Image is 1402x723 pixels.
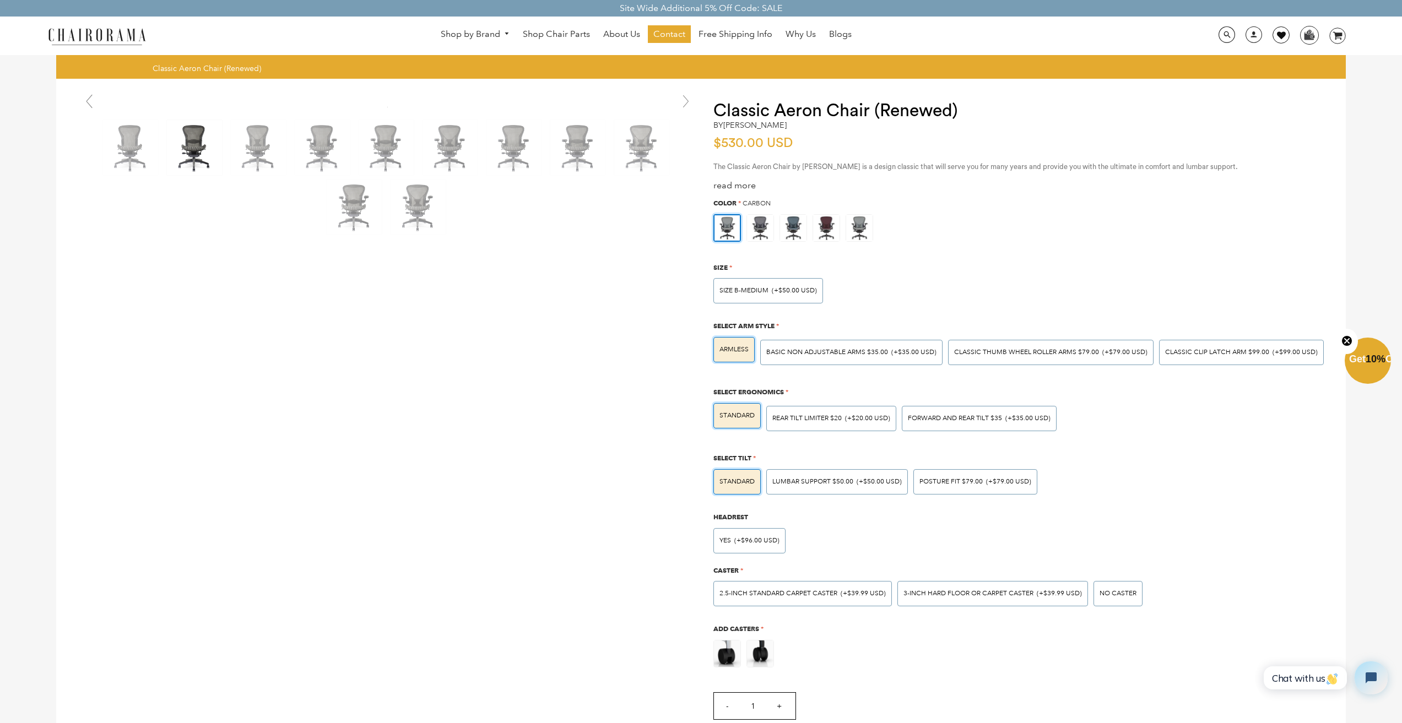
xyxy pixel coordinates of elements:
[772,287,817,294] span: (+$50.00 USD)
[199,25,1094,46] nav: DesktopNavigation
[713,137,793,150] span: $530.00 USD
[359,120,414,175] img: Classic Aeron Chair (Renewed) - chairorama
[857,479,902,485] span: (+$50.00 USD)
[713,101,1324,121] h1: Classic Aeron Chair (Renewed)
[523,29,590,40] span: Shop Chair Parts
[846,215,873,241] img: https://apo-admin.mageworx.com/front/img/chairorama.myshopify.com/ae6848c9e4cbaa293e2d516f385ec6e...
[153,63,261,73] span: Classic Aeron Chair (Renewed)
[167,120,222,175] img: Classic Aeron Chair (Renewed) - chairorama
[908,414,1002,422] span: Forward And Rear Tilt $35
[813,215,840,241] img: https://apo-admin.mageworx.com/front/img/chairorama.myshopify.com/f0a8248bab2644c909809aada6fe08d...
[1037,590,1082,597] span: (+$39.99 USD)
[891,349,937,356] span: (+$35.00 USD)
[1301,26,1318,43] img: WhatsApp_Image_2024-07-12_at_16.23.01.webp
[714,640,740,667] img: https://apo-admin.mageworx.com/front/img/chairorama.myshopify.com/3ce8324a12df2187609b09bd6a28e22...
[614,120,669,175] img: Classic Aeron Chair (Renewed) - chairorama
[653,29,685,40] span: Contact
[719,477,755,486] span: STANDARD
[391,180,446,235] img: Classic Aeron Chair (Renewed) - chairorama
[747,640,773,667] img: https://apo-admin.mageworx.com/front/img/chairorama.myshopify.com/31d0d775b39576588939cdbf53a0ccb...
[1345,339,1391,385] div: Get10%OffClose teaser
[713,199,737,207] span: Color
[435,26,516,43] a: Shop by Brand
[713,513,748,521] span: Headrest
[231,120,286,175] img: Classic Aeron Chair (Renewed) - chairorama
[550,120,605,175] img: Classic Aeron Chair (Renewed) - chairorama
[713,388,784,396] span: Select Ergonomics
[919,477,983,486] span: POSTURE FIT $79.00
[986,479,1031,485] span: (+$79.00 USD)
[772,477,853,486] span: LUMBAR SUPPORT $50.00
[693,25,778,43] a: Free Shipping Info
[766,693,792,719] input: +
[719,411,755,420] span: STANDARD
[42,26,152,46] img: chairorama
[719,536,731,545] span: Yes
[829,29,852,40] span: Blogs
[714,693,740,719] input: -
[714,215,740,241] img: https://apo-admin.mageworx.com/front/img/chairorama.myshopify.com/ae6848c9e4cbaa293e2d516f385ec6e...
[786,29,816,40] span: Why Us
[719,345,749,354] span: ARMLESS
[766,348,888,356] span: BASIC NON ADJUSTABLE ARMS $35.00
[841,590,886,597] span: (+$39.99 USD)
[713,180,1324,192] div: read more
[824,25,857,43] a: Blogs
[1165,348,1269,356] span: Classic Clip Latch Arm $99.00
[713,566,739,574] span: Caster
[734,537,780,544] span: (+$96.00 USD)
[153,63,265,73] nav: breadcrumbs
[713,624,759,633] span: Add Casters
[713,454,751,462] span: Select Tilt
[713,322,775,330] span: Select Arm Style
[648,25,691,43] a: Contact
[486,120,542,175] img: Classic Aeron Chair (Renewed) - chairorama
[1102,349,1147,356] span: (+$79.00 USD)
[845,415,890,422] span: (+$20.00 USD)
[1005,415,1051,422] span: (+$35.00 USD)
[327,180,382,235] img: Classic Aeron Chair (Renewed) - chairorama
[598,25,646,43] a: About Us
[1349,354,1400,365] span: Get Off
[103,120,158,175] img: Classic Aeron Chair (Renewed) - chairorama
[1366,354,1385,365] span: 10%
[780,25,821,43] a: Why Us
[772,414,842,422] span: Rear Tilt Limiter $20
[1336,329,1358,354] button: Close teaser
[780,215,806,241] img: https://apo-admin.mageworx.com/front/img/chairorama.myshopify.com/934f279385142bb1386b89575167202...
[713,163,1238,170] span: The Classic Aeron Chair by [PERSON_NAME] is a design classic that will serve you for many years a...
[1255,652,1397,704] iframe: Tidio Chat
[423,120,478,175] img: Classic Aeron Chair (Renewed) - chairorama
[723,120,787,130] a: [PERSON_NAME]
[747,215,773,241] img: https://apo-admin.mageworx.com/front/img/chairorama.myshopify.com/f520d7dfa44d3d2e85a5fe9a0a95ca9...
[719,589,837,597] span: 2.5-inch Standard Carpet Caster
[954,348,1099,356] span: Classic Thumb Wheel Roller Arms $79.00
[603,29,640,40] span: About Us
[1273,349,1318,356] span: (+$99.00 USD)
[713,121,787,130] h2: by
[517,25,596,43] a: Shop Chair Parts
[903,589,1033,597] span: 3-inch Hard Floor or Carpet Caster
[1100,589,1136,597] span: No caster
[713,263,728,271] span: Size
[719,286,768,295] span: SIZE B-MEDIUM
[295,120,350,175] img: Classic Aeron Chair (Renewed) - chairorama
[699,29,772,40] span: Free Shipping Info
[743,199,771,208] span: Carbon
